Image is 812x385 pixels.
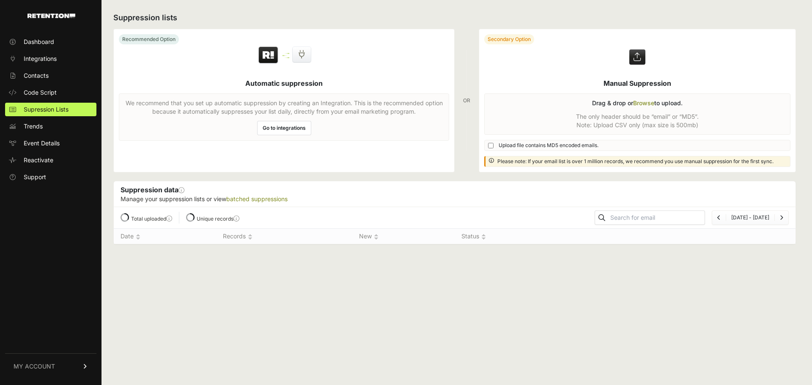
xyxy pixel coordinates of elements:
[197,216,239,222] label: Unique records
[27,14,75,18] img: Retention.com
[283,53,289,54] img: integration
[5,35,96,49] a: Dashboard
[24,38,54,46] span: Dashboard
[712,210,789,225] nav: Page navigation
[609,212,705,224] input: Search for email
[216,229,352,244] th: Records
[463,29,470,172] div: OR
[780,214,783,221] a: Next
[5,69,96,82] a: Contacts
[114,229,216,244] th: Date
[374,234,379,240] img: no_sort-eaf950dc5ab64cae54d48a5578032e96f70b2ecb7d747501f34c8f2db400fb66.gif
[24,71,49,80] span: Contacts
[5,353,96,379] a: MY ACCOUNT
[131,216,172,222] label: Total uploaded
[24,55,57,63] span: Integrations
[24,88,57,97] span: Code Script
[245,78,323,88] h5: Automatic suppression
[258,46,279,65] img: Retention
[283,57,289,58] img: integration
[455,229,523,244] th: Status
[5,120,96,133] a: Trends
[121,195,789,203] p: Manage your suppression lists or view
[488,143,494,148] input: Upload file contains MD5 encoded emails.
[5,153,96,167] a: Reactivate
[24,173,46,181] span: Support
[24,139,60,147] span: Event Details
[283,55,289,56] img: integration
[352,229,455,244] th: New
[14,362,55,371] span: MY ACCOUNT
[726,214,774,221] li: [DATE] - [DATE]
[226,195,288,202] a: batched suppressions
[5,137,96,150] a: Event Details
[257,121,311,135] a: Go to integrations
[499,142,598,149] span: Upload file contains MD5 encoded emails.
[119,34,179,44] div: Recommended Option
[24,122,43,131] span: Trends
[5,103,96,116] a: Supression Lists
[24,105,69,114] span: Supression Lists
[24,156,53,164] span: Reactivate
[114,181,796,207] div: Suppression data
[248,234,252,240] img: no_sort-eaf950dc5ab64cae54d48a5578032e96f70b2ecb7d747501f34c8f2db400fb66.gif
[481,234,486,240] img: no_sort-eaf950dc5ab64cae54d48a5578032e96f70b2ecb7d747501f34c8f2db400fb66.gif
[5,86,96,99] a: Code Script
[717,214,721,221] a: Previous
[124,99,444,116] p: We recommend that you set up automatic suppression by creating an Integration. This is the recomm...
[136,234,140,240] img: no_sort-eaf950dc5ab64cae54d48a5578032e96f70b2ecb7d747501f34c8f2db400fb66.gif
[5,170,96,184] a: Support
[5,52,96,66] a: Integrations
[113,12,796,24] h2: Suppression lists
